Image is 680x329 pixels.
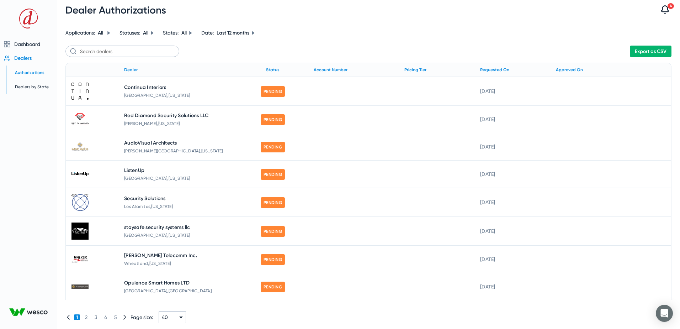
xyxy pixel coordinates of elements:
td: [DATE] [474,133,550,161]
div: [GEOGRAPHIC_DATA] , [US_STATE] [124,92,232,99]
span: States: [163,30,179,36]
span: All [98,30,103,36]
td: [DATE] [474,106,550,133]
span: Pending [261,254,285,265]
span: All [181,30,187,36]
span: 3 [92,314,99,320]
span: Pending [261,86,285,97]
span: Dashboard [14,41,40,47]
span: Pending [261,169,285,180]
div: [GEOGRAPHIC_DATA] , [GEOGRAPHIC_DATA] [124,287,232,294]
span: Dealer Authorizations [65,4,166,16]
td: [DATE] [474,188,550,217]
td: [DATE] [474,161,550,188]
div: Account Number [314,66,399,74]
span: Security Solutions [124,195,166,202]
span: 2 [83,314,90,320]
span: Page size: [131,314,153,320]
div: [GEOGRAPHIC_DATA] , [US_STATE] [124,175,232,182]
img: rpq2JJSMg0WjvWXNNsWQzA.jpg [71,284,89,289]
div: Pricing Tier [404,66,474,74]
div: Requested On [480,66,509,74]
div: [PERSON_NAME][GEOGRAPHIC_DATA] , [US_STATE] [124,147,232,155]
span: Pending [261,142,285,152]
img: rfgYXjeowEaeLcNV8NYYiA.png [71,142,89,151]
span: Pending [261,114,285,125]
td: [DATE] [474,217,550,246]
div: Dealer [124,66,232,74]
img: MhIiA0EuuEOD3m2DnEVsXA.jpg [71,191,89,213]
span: AudioVisual Architects [124,140,177,147]
span: Pending [261,226,285,237]
span: Red Diamond Security Solutions LLC [124,112,209,119]
img: dmFseixQ5kmrK2j0tq4WIg.png [71,172,89,176]
span: Export as CSV [635,48,666,54]
button: Export as CSV [630,46,671,57]
div: Pricing Tier [404,66,426,74]
th: Status [232,63,308,77]
div: [PERSON_NAME] , [US_STATE] [124,120,232,127]
div: Dealer [124,66,138,74]
span: 4 [102,314,109,320]
div: Approved On [556,66,583,74]
span: 5 [112,314,119,320]
span: ListenUp [124,167,144,174]
div: Wheatland , [US_STATE] [124,260,232,267]
input: Search dealers [65,46,179,57]
img: J3XnfQqXWEWGELQ3wIvBGA.jpg [71,256,89,263]
span: All [143,30,148,36]
img: xR_ezX6GZkWr9JextpBQvA.png [71,83,89,100]
div: Open Intercom Messenger [656,305,673,322]
td: [DATE] [474,273,550,301]
span: Pending [261,282,285,292]
span: Authorizations [15,70,44,75]
span: Pending [261,197,285,208]
span: Statuses: [119,30,140,36]
span: Dealers [14,55,32,61]
span: Applications: [65,30,95,36]
div: Approved On [556,66,626,74]
span: Dealers by State [15,84,49,89]
img: hZ4GWrMDL02173jN2Rkl3w.png [71,113,89,126]
span: Opulence Smart Homes LTD [124,280,190,287]
span: Continua Interiors [124,84,166,91]
div: Requested On [480,66,550,74]
div: Account Number [314,66,347,74]
td: [DATE] [474,77,550,106]
span: 40 [162,314,168,320]
div: Los Alamitos , [US_STATE] [124,203,232,210]
span: [PERSON_NAME] Telecomm Inc. [124,252,197,259]
span: Date: [201,30,214,36]
img: ARdRRNxFBkeW-qooXhW6xg.png [71,223,89,240]
div: [GEOGRAPHIC_DATA] , [US_STATE] [124,232,232,239]
span: staysafe security systems llc [124,224,190,231]
span: Last 12 months [217,30,249,36]
td: [DATE] [474,246,550,273]
img: WescoAnixter_638860323168288113.png [6,305,51,319]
